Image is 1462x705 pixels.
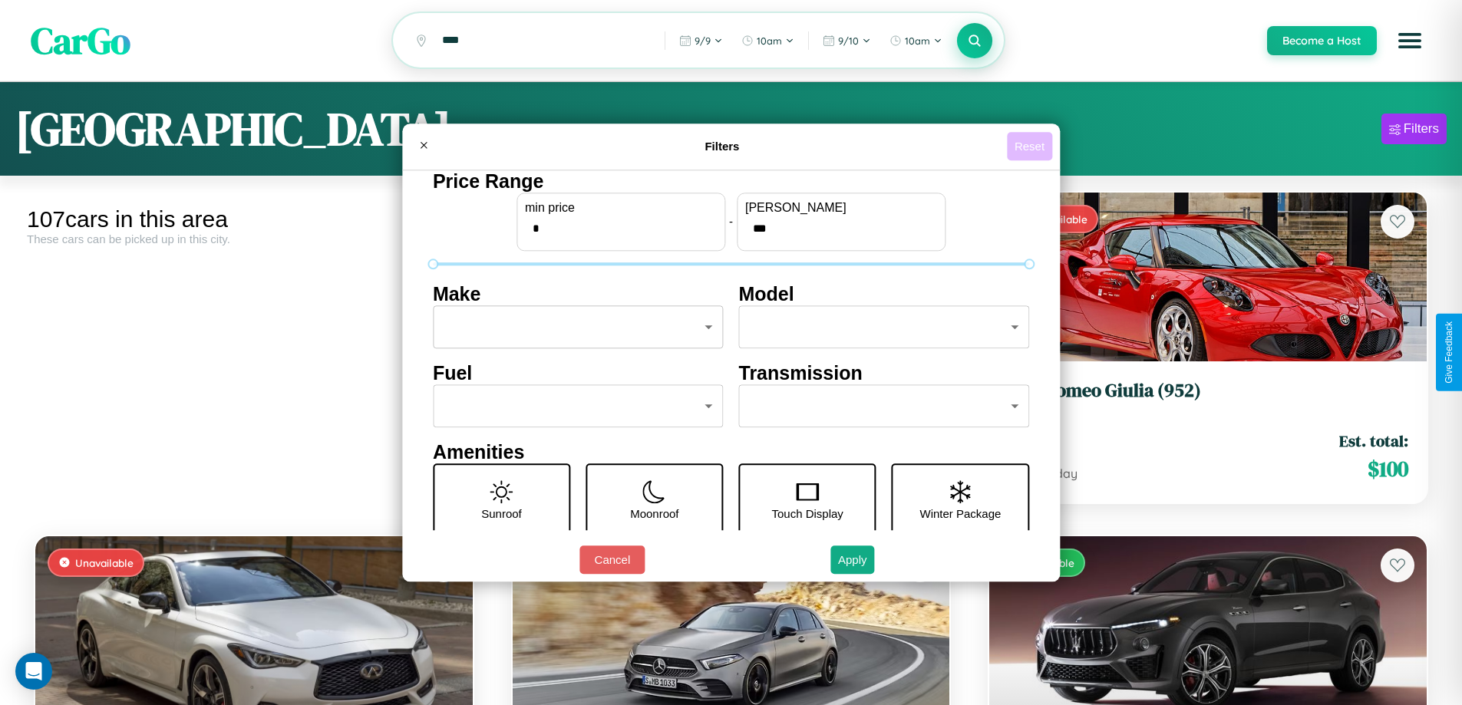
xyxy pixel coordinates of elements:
h4: Transmission [739,362,1030,384]
span: Unavailable [75,556,134,569]
span: CarGo [31,15,130,66]
h4: Amenities [433,441,1029,463]
h4: Price Range [433,170,1029,193]
h4: Model [739,283,1030,305]
label: min price [525,201,717,215]
span: Est. total: [1339,430,1408,452]
div: Open Intercom Messenger [15,653,52,690]
button: Become a Host [1267,26,1377,55]
button: 9/10 [815,28,879,53]
h4: Make [433,283,724,305]
h4: Fuel [433,362,724,384]
button: 10am [734,28,802,53]
span: $ 100 [1368,453,1408,484]
span: 9 / 10 [838,35,859,47]
button: Apply [830,545,875,574]
span: / day [1045,466,1078,481]
button: Reset [1007,132,1052,160]
button: Open menu [1388,19,1431,62]
p: - [729,211,733,232]
h3: Alfa Romeo Giulia (952) [1008,380,1408,402]
p: Sunroof [481,503,522,524]
button: Cancel [579,545,645,574]
button: 10am [882,28,950,53]
div: Filters [1404,121,1439,137]
p: Touch Display [771,503,843,524]
span: 10am [905,35,930,47]
button: 9/9 [672,28,731,53]
span: 9 / 9 [695,35,711,47]
label: [PERSON_NAME] [745,201,937,215]
div: 107 cars in this area [27,206,481,232]
button: Filters [1381,114,1447,144]
p: Winter Package [920,503,1002,524]
span: 10am [757,35,782,47]
p: Moonroof [630,503,678,524]
h1: [GEOGRAPHIC_DATA] [15,97,451,160]
div: Give Feedback [1444,321,1454,384]
div: These cars can be picked up in this city. [27,232,481,245]
h4: Filters [437,140,1007,153]
a: Alfa Romeo Giulia (952)2014 [1008,380,1408,417]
